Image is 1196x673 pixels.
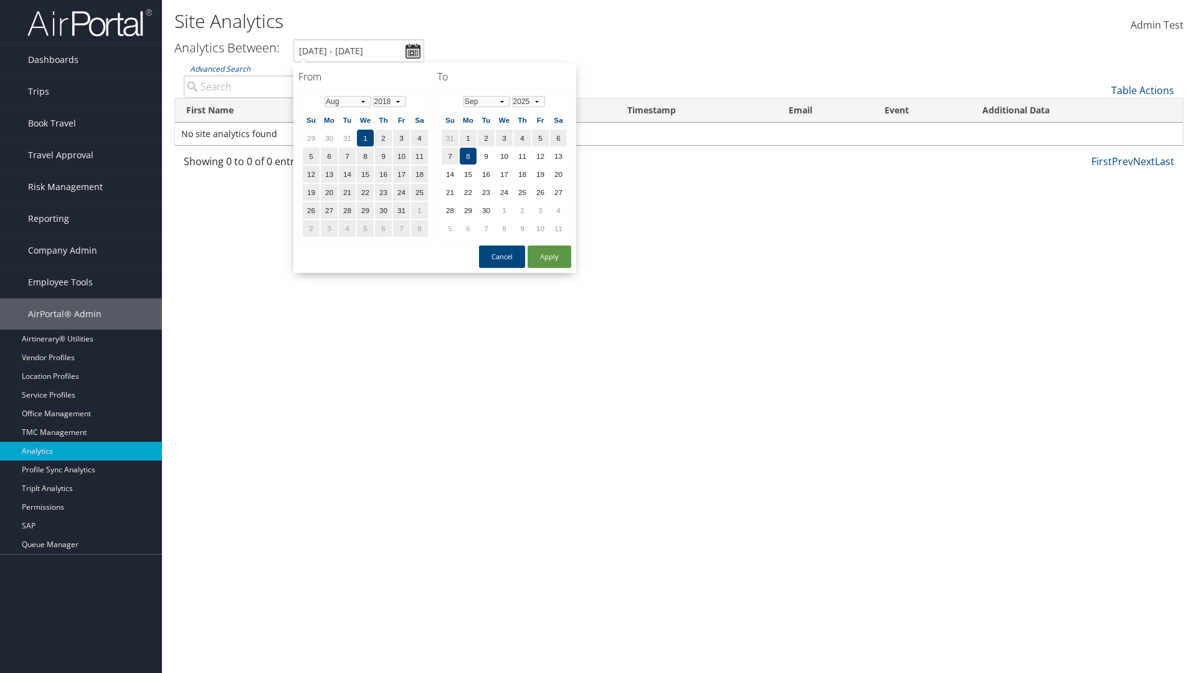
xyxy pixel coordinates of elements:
td: 5 [442,220,458,237]
td: 17 [393,166,410,183]
td: 1 [460,130,477,146]
td: 10 [393,148,410,165]
td: 24 [496,184,513,201]
td: 22 [460,184,477,201]
td: 6 [550,130,567,146]
td: 6 [321,148,338,165]
span: Reporting [28,203,69,234]
th: Th [514,112,531,128]
td: 3 [321,220,338,237]
td: 25 [514,184,531,201]
span: Book Travel [28,108,76,139]
td: 4 [411,130,428,146]
td: 31 [442,130,458,146]
td: 31 [393,202,410,219]
td: 28 [442,202,458,219]
th: Mo [460,112,477,128]
td: 2 [303,220,320,237]
td: 8 [496,220,513,237]
span: Risk Management [28,171,103,203]
td: 17 [496,166,513,183]
td: 4 [550,202,567,219]
td: 2 [478,130,495,146]
td: 24 [393,184,410,201]
span: Employee Tools [28,267,93,298]
td: 22 [357,184,374,201]
th: Su [303,112,320,128]
td: 3 [393,130,410,146]
td: 12 [303,166,320,183]
a: Next [1133,155,1155,168]
td: 7 [339,148,356,165]
th: Sa [550,112,567,128]
td: 25 [411,184,428,201]
td: 7 [393,220,410,237]
td: 18 [411,166,428,183]
td: 8 [411,220,428,237]
td: 23 [478,184,495,201]
td: No site analytics found [175,123,1183,145]
td: 19 [303,184,320,201]
a: Admin Test [1131,6,1184,45]
td: 21 [442,184,458,201]
img: airportal-logo.png [27,8,152,37]
h1: Site Analytics [174,8,847,34]
span: Dashboards [28,44,78,75]
td: 12 [532,148,549,165]
td: 16 [478,166,495,183]
td: 15 [460,166,477,183]
input: [DATE] - [DATE] [293,39,424,62]
h4: To [437,70,571,84]
td: 4 [339,220,356,237]
td: 9 [478,148,495,165]
button: Cancel [479,246,525,268]
td: 8 [357,148,374,165]
td: 8 [460,148,477,165]
td: 11 [514,148,531,165]
th: Additional Data [971,98,1183,123]
td: 3 [532,202,549,219]
span: Company Admin [28,235,97,266]
td: 15 [357,166,374,183]
a: Prev [1112,155,1133,168]
td: 3 [496,130,513,146]
td: 2 [375,130,392,146]
td: 16 [375,166,392,183]
td: 29 [460,202,477,219]
div: Showing 0 to 0 of 0 entries [184,154,417,175]
td: 10 [532,220,549,237]
a: Table Actions [1111,84,1174,97]
td: 1 [411,202,428,219]
th: First Name: activate to sort column ascending [175,98,334,123]
input: Advanced Search [184,75,417,98]
a: Last [1155,155,1174,168]
a: First [1091,155,1112,168]
td: 11 [411,148,428,165]
td: 14 [339,166,356,183]
td: 9 [514,220,531,237]
th: Timestamp: activate to sort column descending [616,98,777,123]
td: 18 [514,166,531,183]
td: 19 [532,166,549,183]
td: 14 [442,166,458,183]
td: 7 [478,220,495,237]
span: Trips [28,76,49,107]
h4: From [298,70,432,84]
td: 27 [321,202,338,219]
td: 11 [550,220,567,237]
td: 5 [532,130,549,146]
td: 30 [478,202,495,219]
td: 4 [514,130,531,146]
td: 30 [321,130,338,146]
h3: Analytics Between: [174,39,280,56]
td: 13 [550,148,567,165]
th: We [496,112,513,128]
td: 20 [550,166,567,183]
td: 13 [321,166,338,183]
td: 7 [442,148,458,165]
td: 31 [339,130,356,146]
td: 26 [303,202,320,219]
td: 30 [375,202,392,219]
td: 1 [496,202,513,219]
td: 21 [339,184,356,201]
